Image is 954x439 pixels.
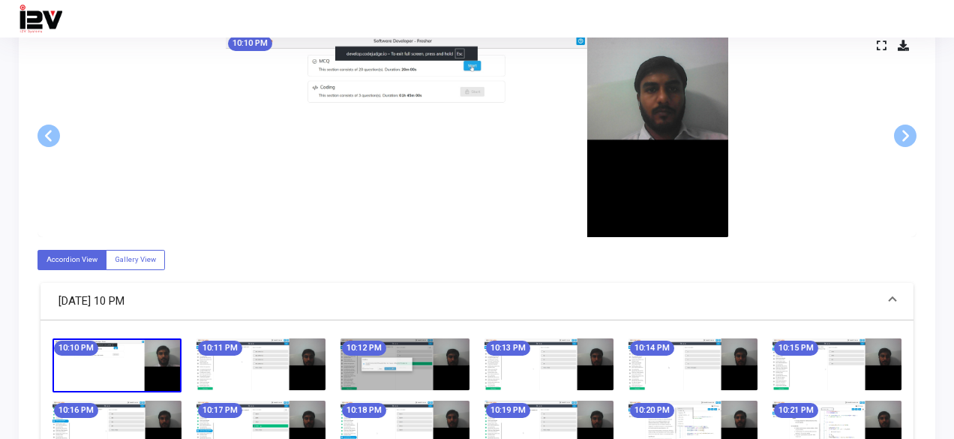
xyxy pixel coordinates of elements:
mat-panel-title: [DATE] 10 PM [58,293,877,310]
mat-chip: 10:10 PM [228,36,272,51]
mat-chip: 10:19 PM [486,403,530,418]
img: logo [19,4,62,34]
img: screenshot-1756226543818.jpeg [340,338,469,391]
mat-expansion-panel-header: [DATE] 10 PM [40,283,913,320]
img: screenshot-1756226483875.jpeg [196,338,325,391]
mat-chip: 10:14 PM [630,341,674,356]
mat-chip: 10:18 PM [342,403,386,418]
label: Gallery View [106,250,165,270]
img: screenshot-1756226663887.jpeg [628,338,757,391]
mat-chip: 10:11 PM [198,341,242,356]
label: Accordion View [37,250,106,270]
img: screenshot-1756226423608.jpeg [226,34,728,237]
mat-chip: 10:17 PM [198,403,242,418]
mat-chip: 10:16 PM [54,403,98,418]
mat-chip: 10:21 PM [774,403,818,418]
mat-chip: 10:20 PM [630,403,674,418]
mat-chip: 10:15 PM [774,341,818,356]
mat-chip: 10:12 PM [342,341,386,356]
img: screenshot-1756226423608.jpeg [52,338,181,392]
mat-chip: 10:10 PM [54,341,98,356]
img: screenshot-1756226603856.jpeg [484,338,613,391]
img: screenshot-1756226723872.jpeg [772,338,901,391]
mat-chip: 10:13 PM [486,341,530,356]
